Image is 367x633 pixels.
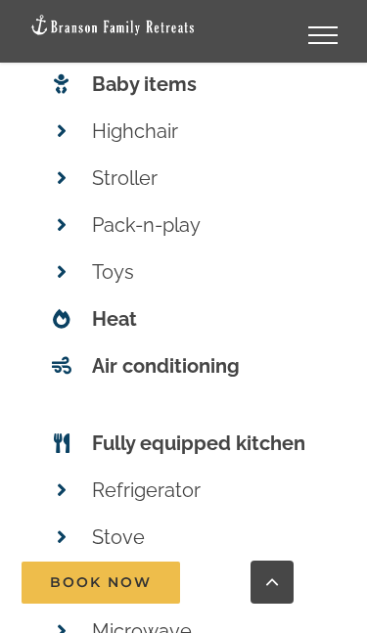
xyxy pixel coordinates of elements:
p: Refrigerator [92,474,323,507]
p: Stroller [92,161,323,195]
p: Stove [92,520,323,554]
span: Book Now [50,574,152,591]
strong: Heat [92,307,137,331]
p: Pack-n-play [92,208,323,242]
a: Toggle Menu [284,26,362,44]
a: Book Now [22,562,180,604]
strong: Air conditioning [92,354,240,378]
p: Toys [92,255,323,289]
img: Branson Family Retreats Logo [29,14,196,36]
strong: Baby items [92,72,197,96]
p: Highchair [92,114,323,148]
strong: Fully equipped kitchen [92,431,305,455]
